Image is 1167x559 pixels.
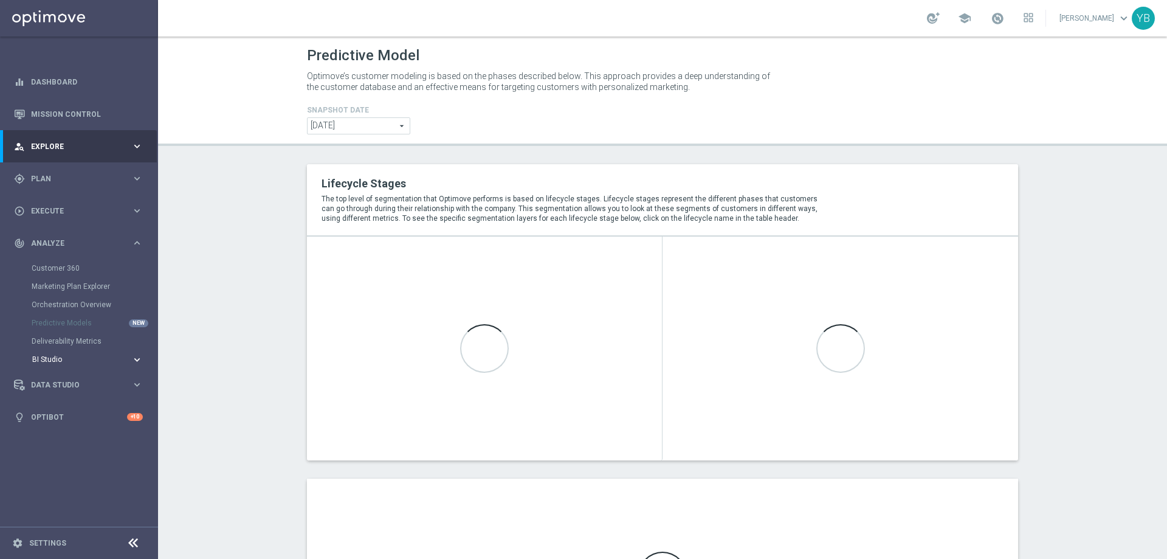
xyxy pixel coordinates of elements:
[307,47,419,64] h1: Predictive Model
[32,314,157,332] div: Predictive Models
[307,71,775,92] p: Optimove’s customer modeling is based on the phases described below. This approach provides a dee...
[32,356,119,363] span: BI Studio
[14,66,143,98] div: Dashboard
[32,355,143,364] button: BI Studio keyboard_arrow_right
[32,336,126,346] a: Deliverability Metrics
[13,238,143,248] button: track_changes Analyze keyboard_arrow_right
[31,175,131,182] span: Plan
[31,381,131,389] span: Data Studio
[32,356,131,363] div: BI Studio
[13,412,143,422] button: lightbulb Optibot +10
[14,173,131,184] div: Plan
[13,380,143,390] button: Data Studio keyboard_arrow_right
[13,77,143,87] button: equalizer Dashboard
[31,401,127,433] a: Optibot
[1132,7,1155,30] div: YB
[1117,12,1131,25] span: keyboard_arrow_down
[322,176,828,191] h2: Lifecycle Stages
[29,540,66,547] a: Settings
[31,240,131,247] span: Analyze
[32,350,157,369] div: BI Studio
[14,141,131,152] div: Explore
[307,106,410,114] h4: Snapshot Date
[14,238,25,249] i: track_changes
[14,98,143,130] div: Mission Control
[131,354,143,366] i: keyboard_arrow_right
[131,379,143,391] i: keyboard_arrow_right
[958,12,971,25] span: school
[14,173,25,184] i: gps_fixed
[129,319,148,327] div: NEW
[1058,9,1132,27] a: [PERSON_NAME]keyboard_arrow_down
[32,296,157,314] div: Orchestration Overview
[14,77,25,88] i: equalizer
[32,263,126,273] a: Customer 360
[32,282,126,291] a: Marketing Plan Explorer
[14,238,131,249] div: Analyze
[32,300,126,310] a: Orchestration Overview
[131,141,143,152] i: keyboard_arrow_right
[32,277,157,296] div: Marketing Plan Explorer
[13,174,143,184] button: gps_fixed Plan keyboard_arrow_right
[14,206,131,217] div: Execute
[14,412,25,423] i: lightbulb
[32,259,157,277] div: Customer 360
[14,380,131,391] div: Data Studio
[14,206,25,217] i: play_circle_outline
[31,207,131,215] span: Execute
[12,538,23,549] i: settings
[31,143,131,150] span: Explore
[31,66,143,98] a: Dashboard
[31,98,143,130] a: Mission Control
[131,205,143,217] i: keyboard_arrow_right
[13,109,143,119] button: Mission Control
[131,237,143,249] i: keyboard_arrow_right
[322,194,828,223] p: The top level of segmentation that Optimove performs is based on lifecycle stages. Lifecycle stag...
[131,173,143,184] i: keyboard_arrow_right
[127,413,143,421] div: +10
[14,401,143,433] div: Optibot
[32,332,157,350] div: Deliverability Metrics
[13,206,143,216] button: play_circle_outline Execute keyboard_arrow_right
[13,142,143,151] button: person_search Explore keyboard_arrow_right
[14,141,25,152] i: person_search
